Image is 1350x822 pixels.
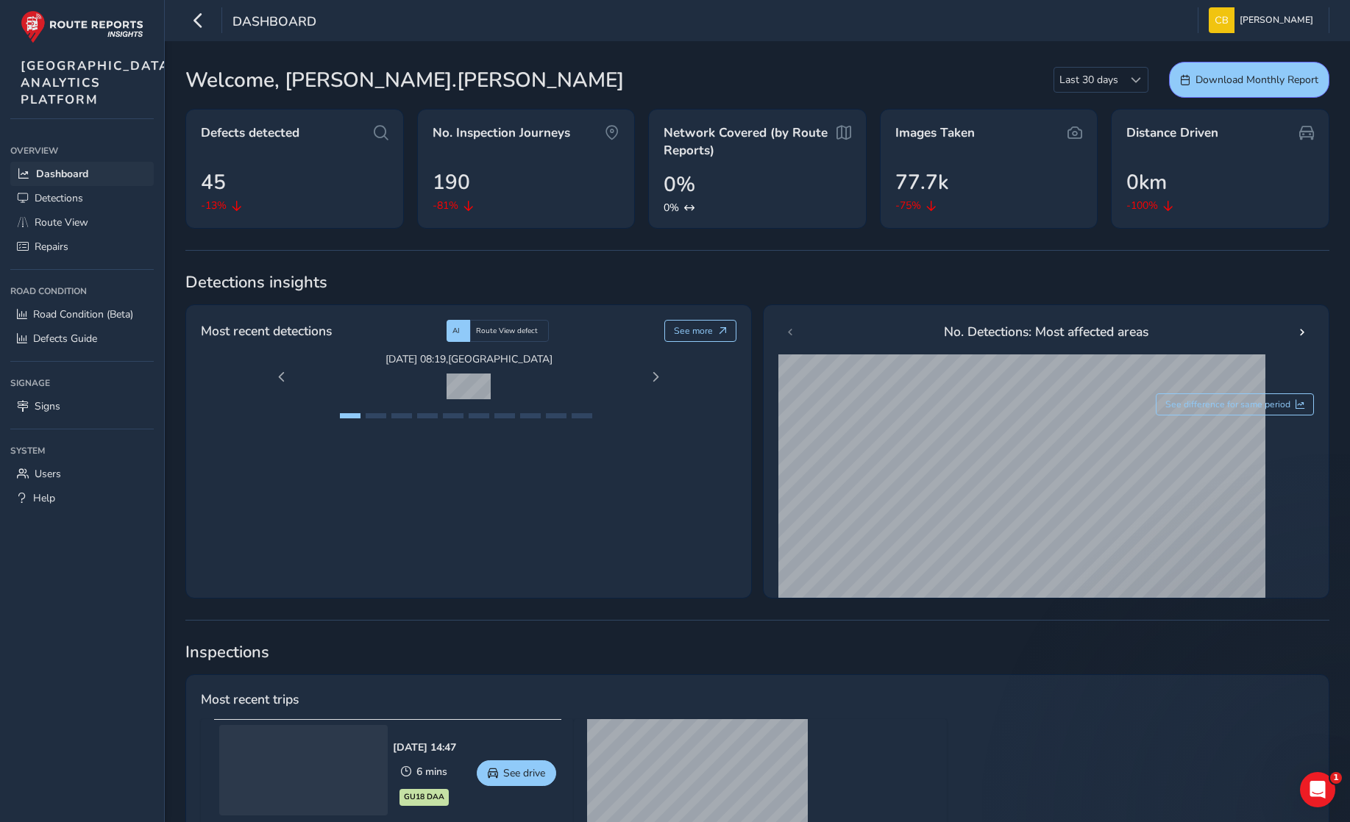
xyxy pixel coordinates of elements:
[664,320,737,342] button: See more
[645,367,666,387] button: Next Page
[476,326,538,336] span: Route View defect
[664,169,695,200] span: 0%
[503,766,545,780] span: See drive
[232,12,316,33] span: Dashboard
[572,413,592,418] button: Page 10
[10,210,154,235] a: Route View
[1054,68,1123,92] span: Last 30 days
[433,124,570,142] span: No. Inspection Journeys
[10,235,154,259] a: Repairs
[443,413,463,418] button: Page 5
[35,240,68,254] span: Repairs
[33,307,133,321] span: Road Condition (Beta)
[391,413,412,418] button: Page 3
[477,760,556,786] button: See drive
[1209,7,1234,33] img: diamond-layout
[1300,772,1335,807] iframe: Intercom live chat
[35,467,61,481] span: Users
[33,491,55,505] span: Help
[201,198,227,213] span: -13%
[201,124,299,142] span: Defects detected
[201,321,332,340] span: Most recent detections
[674,325,713,337] span: See more
[33,332,97,346] span: Defects Guide
[10,186,154,210] a: Detections
[520,413,541,418] button: Page 8
[1126,124,1218,142] span: Distance Driven
[1196,73,1318,87] span: Download Monthly Report
[494,413,515,418] button: Page 7
[470,320,549,342] div: Route View defect
[895,198,921,213] span: -75%
[546,413,566,418] button: Page 9
[664,200,679,215] span: 0%
[944,322,1148,341] span: No. Detections: Most affected areas
[433,167,470,198] span: 190
[1126,167,1167,198] span: 0km
[185,65,624,96] span: Welcome, [PERSON_NAME].[PERSON_NAME]
[895,167,948,198] span: 77.7k
[10,302,154,326] a: Road Condition (Beta)
[469,413,489,418] button: Page 6
[201,690,299,709] span: Most recent trips
[447,320,470,342] div: AI
[10,394,154,418] a: Signs
[664,124,832,159] span: Network Covered (by Route Reports)
[35,191,83,205] span: Detections
[10,140,154,162] div: Overview
[1330,772,1342,784] span: 1
[340,413,360,418] button: Page 1
[185,271,1329,293] span: Detections insights
[417,413,438,418] button: Page 4
[1165,399,1290,410] span: See difference for same period
[10,372,154,394] div: Signage
[1126,198,1158,213] span: -100%
[21,57,175,108] span: [GEOGRAPHIC_DATA] ANALYTICS PLATFORM
[21,10,143,43] img: rr logo
[404,791,444,803] span: GU18 DAA
[35,215,88,229] span: Route View
[1156,393,1315,415] button: See difference for same period
[297,352,640,366] span: [DATE] 08:19 , [GEOGRAPHIC_DATA]
[201,167,226,198] span: 45
[10,462,154,486] a: Users
[1240,7,1313,33] span: [PERSON_NAME]
[10,486,154,510] a: Help
[1169,62,1329,98] button: Download Monthly Report
[895,124,975,142] span: Images Taken
[1209,7,1318,33] button: [PERSON_NAME]
[393,740,456,754] div: [DATE] 14:47
[36,167,88,181] span: Dashboard
[10,162,154,186] a: Dashboard
[10,326,154,351] a: Defects Guide
[271,367,292,387] button: Previous Page
[10,280,154,302] div: Road Condition
[35,399,60,413] span: Signs
[416,765,447,779] span: 6 mins
[185,641,1329,663] span: Inspections
[433,198,458,213] span: -81%
[366,413,386,418] button: Page 2
[452,326,460,336] span: AI
[10,440,154,462] div: System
